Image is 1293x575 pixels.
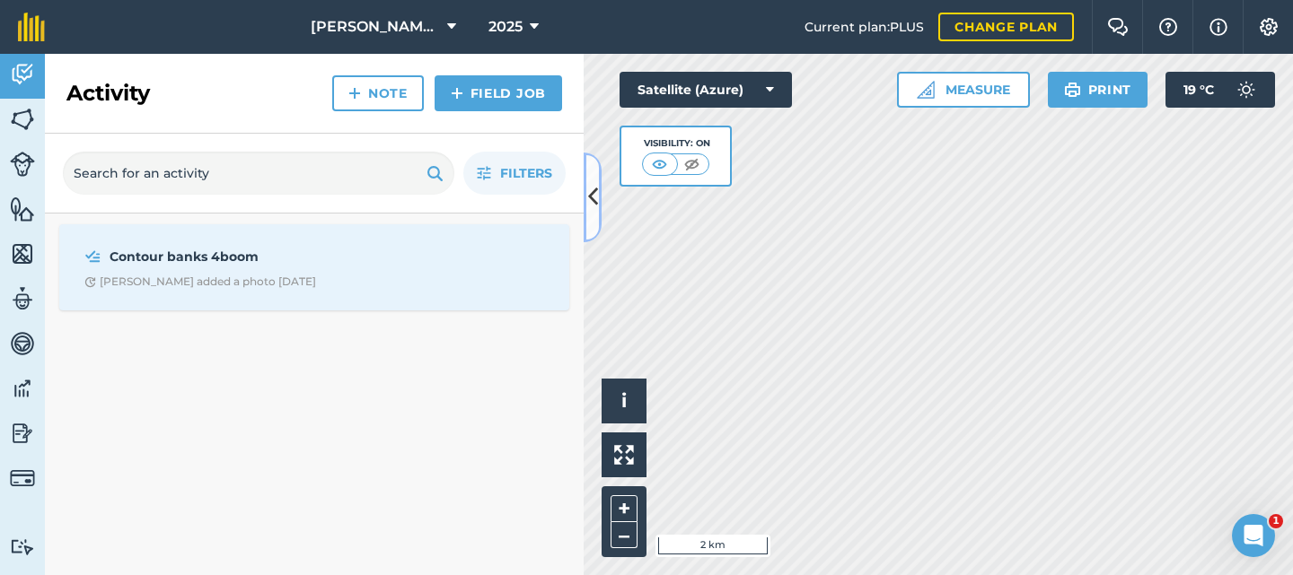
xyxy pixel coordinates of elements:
img: svg+xml;base64,PD94bWwgdmVyc2lvbj0iMS4wIiBlbmNvZGluZz0idXRmLTgiPz4KPCEtLSBHZW5lcmF0b3I6IEFkb2JlIE... [84,246,101,267]
img: svg+xml;base64,PHN2ZyB4bWxucz0iaHR0cDovL3d3dy53My5vcmcvMjAwMC9zdmciIHdpZHRoPSI1NiIgaGVpZ2h0PSI2MC... [10,240,35,267]
button: Print [1048,72,1148,108]
span: 1 [1269,514,1283,528]
button: Filters [463,152,566,195]
img: A question mark icon [1157,18,1179,36]
img: svg+xml;base64,PD94bWwgdmVyc2lvbj0iMS4wIiBlbmNvZGluZz0idXRmLTgiPz4KPCEtLSBHZW5lcmF0b3I6IEFkb2JlIE... [10,61,35,88]
img: svg+xml;base64,PD94bWwgdmVyc2lvbj0iMS4wIiBlbmNvZGluZz0idXRmLTgiPz4KPCEtLSBHZW5lcmF0b3I6IEFkb2JlIE... [10,285,35,312]
img: Clock with arrow pointing clockwise [84,276,96,288]
button: Measure [897,72,1030,108]
a: Contour banks 4boomClock with arrow pointing clockwise[PERSON_NAME] added a photo [DATE] [70,235,559,300]
span: i [621,389,627,412]
img: svg+xml;base64,PHN2ZyB4bWxucz0iaHR0cDovL3d3dy53My5vcmcvMjAwMC9zdmciIHdpZHRoPSI1NiIgaGVpZ2h0PSI2MC... [10,106,35,133]
img: A cog icon [1258,18,1280,36]
a: Note [332,75,424,111]
img: Two speech bubbles overlapping with the left bubble in the forefront [1107,18,1129,36]
span: Filters [500,163,552,183]
button: 19 °C [1165,72,1275,108]
img: svg+xml;base64,PD94bWwgdmVyc2lvbj0iMS4wIiBlbmNvZGluZz0idXRmLTgiPz4KPCEtLSBHZW5lcmF0b3I6IEFkb2JlIE... [10,330,35,357]
strong: Contour banks 4boom [110,247,394,266]
img: svg+xml;base64,PD94bWwgdmVyc2lvbj0iMS4wIiBlbmNvZGluZz0idXRmLTgiPz4KPCEtLSBHZW5lcmF0b3I6IEFkb2JlIE... [10,152,35,177]
img: svg+xml;base64,PD94bWwgdmVyc2lvbj0iMS4wIiBlbmNvZGluZz0idXRmLTgiPz4KPCEtLSBHZW5lcmF0b3I6IEFkb2JlIE... [10,375,35,402]
img: svg+xml;base64,PD94bWwgdmVyc2lvbj0iMS4wIiBlbmNvZGluZz0idXRmLTgiPz4KPCEtLSBHZW5lcmF0b3I6IEFkb2JlIE... [10,420,35,447]
h2: Activity [66,79,150,108]
img: fieldmargin Logo [18,13,45,41]
iframe: Intercom live chat [1232,514,1275,557]
div: Visibility: On [642,136,710,151]
img: svg+xml;base64,PHN2ZyB4bWxucz0iaHR0cDovL3d3dy53My5vcmcvMjAwMC9zdmciIHdpZHRoPSI1MCIgaGVpZ2h0PSI0MC... [648,155,671,173]
button: Satellite (Azure) [620,72,792,108]
button: – [611,522,638,548]
span: 19 ° C [1183,72,1214,108]
img: svg+xml;base64,PHN2ZyB4bWxucz0iaHR0cDovL3d3dy53My5vcmcvMjAwMC9zdmciIHdpZHRoPSIxNCIgaGVpZ2h0PSIyNC... [451,83,463,104]
img: svg+xml;base64,PHN2ZyB4bWxucz0iaHR0cDovL3d3dy53My5vcmcvMjAwMC9zdmciIHdpZHRoPSI1NiIgaGVpZ2h0PSI2MC... [10,196,35,222]
input: Search for an activity [63,152,454,195]
button: i [602,379,646,423]
a: Change plan [938,13,1074,41]
img: svg+xml;base64,PHN2ZyB4bWxucz0iaHR0cDovL3d3dy53My5vcmcvMjAwMC9zdmciIHdpZHRoPSIxOSIgaGVpZ2h0PSIyNC... [427,162,444,184]
img: svg+xml;base64,PD94bWwgdmVyc2lvbj0iMS4wIiBlbmNvZGluZz0idXRmLTgiPz4KPCEtLSBHZW5lcmF0b3I6IEFkb2JlIE... [10,466,35,491]
img: svg+xml;base64,PHN2ZyB4bWxucz0iaHR0cDovL3d3dy53My5vcmcvMjAwMC9zdmciIHdpZHRoPSIxNCIgaGVpZ2h0PSIyNC... [348,83,361,104]
img: svg+xml;base64,PHN2ZyB4bWxucz0iaHR0cDovL3d3dy53My5vcmcvMjAwMC9zdmciIHdpZHRoPSIxOSIgaGVpZ2h0PSIyNC... [1064,79,1081,100]
img: Four arrows, one pointing top left, one top right, one bottom right and the last bottom left [614,445,634,465]
button: + [611,495,638,522]
div: [PERSON_NAME] added a photo [DATE] [84,274,316,289]
img: svg+xml;base64,PD94bWwgdmVyc2lvbj0iMS4wIiBlbmNvZGluZz0idXRmLTgiPz4KPCEtLSBHZW5lcmF0b3I6IEFkb2JlIE... [1228,72,1264,108]
span: Current plan : PLUS [805,17,924,37]
span: 2025 [488,16,523,38]
span: [PERSON_NAME] Farms [311,16,440,38]
img: svg+xml;base64,PD94bWwgdmVyc2lvbj0iMS4wIiBlbmNvZGluZz0idXRmLTgiPz4KPCEtLSBHZW5lcmF0b3I6IEFkb2JlIE... [10,538,35,555]
img: Ruler icon [917,81,935,99]
img: svg+xml;base64,PHN2ZyB4bWxucz0iaHR0cDovL3d3dy53My5vcmcvMjAwMC9zdmciIHdpZHRoPSI1MCIgaGVpZ2h0PSI0MC... [681,155,703,173]
a: Field Job [435,75,562,111]
img: svg+xml;base64,PHN2ZyB4bWxucz0iaHR0cDovL3d3dy53My5vcmcvMjAwMC9zdmciIHdpZHRoPSIxNyIgaGVpZ2h0PSIxNy... [1209,16,1227,38]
